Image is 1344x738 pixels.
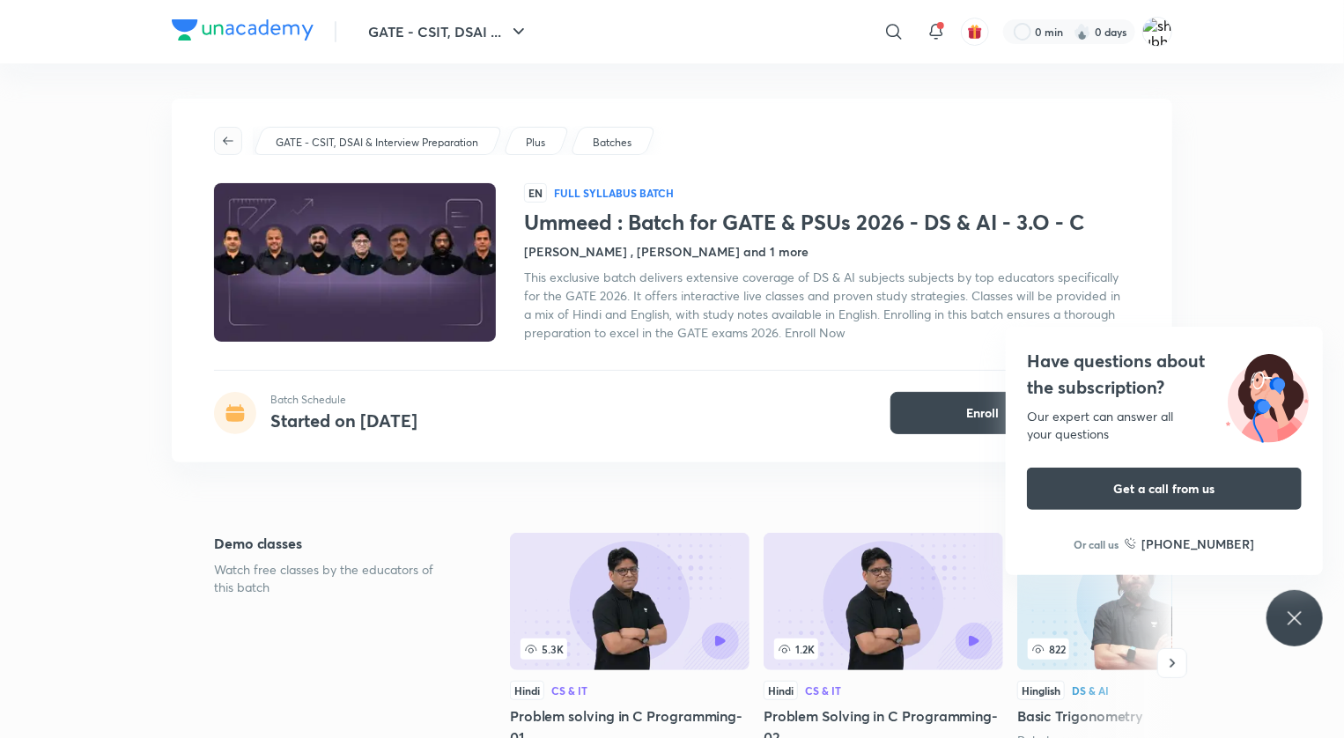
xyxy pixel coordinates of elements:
h1: Ummeed : Batch for GATE & PSUs 2026 - DS & AI - 3.O - C [524,210,1130,235]
a: GATE - CSIT, DSAI & Interview Preparation [273,135,482,151]
img: streak [1074,23,1091,41]
p: GATE - CSIT, DSAI & Interview Preparation [276,135,478,151]
span: This exclusive batch delivers extensive coverage of DS & AI subjects subjects by top educators sp... [524,269,1120,341]
button: Get a call from us [1027,468,1302,510]
p: Plus [526,135,545,151]
p: Batches [593,135,631,151]
p: Batch Schedule [270,392,417,408]
div: Hinglish [1017,681,1065,700]
div: CS & IT [805,685,841,696]
h4: Started on [DATE] [270,409,417,432]
span: 822 [1028,638,1069,660]
button: Enroll [890,392,1075,434]
span: EN [524,183,547,203]
button: GATE - CSIT, DSAI ... [358,14,540,49]
div: Hindi [764,681,798,700]
span: 5.3K [521,638,567,660]
div: Hindi [510,681,544,700]
img: shubham Kumar [1142,17,1172,47]
p: Watch free classes by the educators of this batch [214,561,454,596]
div: Our expert can answer all your questions [1027,408,1302,443]
a: Batches [590,135,635,151]
img: Company Logo [172,19,314,41]
h6: [PHONE_NUMBER] [1142,535,1255,553]
span: 1.2K [774,638,818,660]
a: Plus [523,135,549,151]
h5: Demo classes [214,533,454,554]
button: avatar [961,18,989,46]
a: [PHONE_NUMBER] [1125,535,1255,553]
p: Full Syllabus Batch [554,186,674,200]
p: Or call us [1074,536,1119,552]
h4: [PERSON_NAME] , [PERSON_NAME] and 1 more [524,242,809,261]
h4: Have questions about the subscription? [1027,348,1302,401]
div: CS & IT [551,685,587,696]
h5: Basic Trigonometry [1017,705,1257,727]
a: Company Logo [172,19,314,45]
img: ttu_illustration_new.svg [1212,348,1323,443]
img: Thumbnail [211,181,498,343]
img: avatar [967,24,983,40]
span: Enroll [967,404,1000,422]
